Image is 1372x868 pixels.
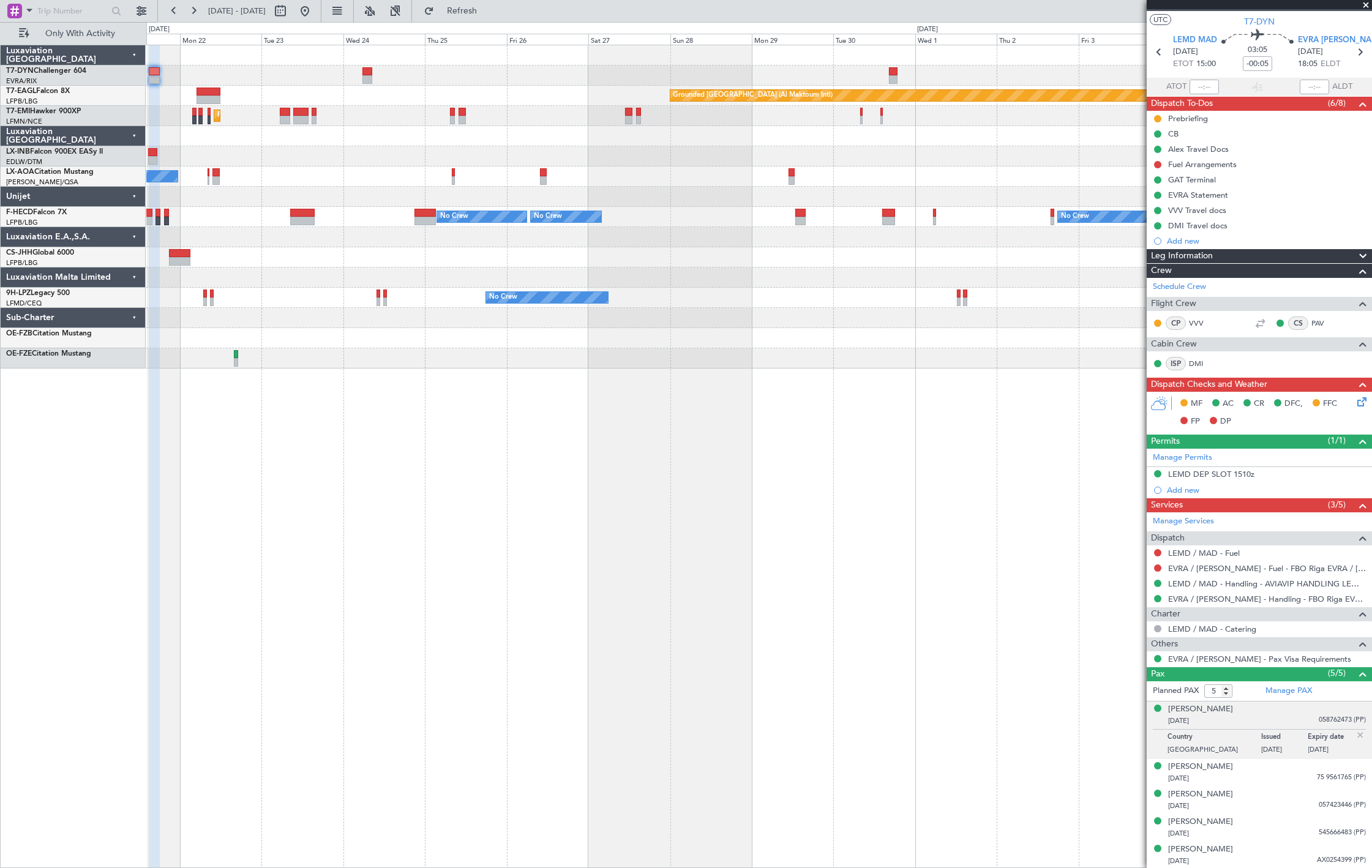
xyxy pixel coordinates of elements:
[1317,773,1366,783] span: 75 9561765 (PP)
[6,290,31,297] span: 9H-LPZ
[6,258,38,268] a: LFPB/LBG
[180,34,261,45] div: Mon 22
[425,34,506,45] div: Thu 25
[437,7,488,15] span: Refresh
[1168,624,1256,634] a: LEMD / MAD - Catering
[1298,46,1323,58] span: [DATE]
[1168,220,1228,231] div: DMI Travel docs
[418,1,492,21] button: Refresh
[6,299,42,308] a: LFMD/CEQ
[6,148,103,155] a: LX-INBFalcon 900EX EASy II
[1168,578,1366,589] a: LEMD / MAD - Handling - AVIAVIP HANDLING LEMD /MAD
[1189,318,1216,329] a: VVV
[1261,745,1308,757] p: [DATE]
[1168,761,1233,773] div: [PERSON_NAME]
[1151,337,1197,351] span: Cabin Crew
[1328,667,1346,679] span: (5/5)
[6,209,33,216] span: F-HECD
[1168,816,1233,828] div: [PERSON_NAME]
[1284,398,1303,410] span: DFC,
[1166,81,1186,93] span: ATOT
[1168,745,1261,757] p: [GEOGRAPHIC_DATA]
[997,34,1078,45] div: Thu 2
[507,34,588,45] div: Fri 26
[6,77,37,86] a: EVRA/RIX
[1061,208,1089,226] div: No Crew
[1151,637,1178,651] span: Others
[1168,829,1189,838] span: [DATE]
[6,178,78,187] a: [PERSON_NAME]/QSA
[670,34,752,45] div: Sun 28
[6,88,36,95] span: T7-EAGL
[1167,485,1366,495] div: Add new
[1220,416,1231,428] span: DP
[1308,733,1355,745] p: Expiry date
[440,208,468,226] div: No Crew
[217,107,334,125] div: Planned Maint [GEOGRAPHIC_DATA]
[1319,800,1366,810] span: 057423446 (PP)
[534,208,562,226] div: No Crew
[6,209,67,216] a: F-HECDFalcon 7X
[6,97,38,106] a: LFPB/LBG
[673,86,833,105] div: Grounded [GEOGRAPHIC_DATA] (Al Maktoum Intl)
[1168,144,1229,154] div: Alex Travel Docs
[588,34,670,45] div: Sat 27
[6,67,86,75] a: T7-DYNChallenger 604
[1328,498,1346,511] span: (3/5)
[1168,205,1226,215] div: VVV Travel docs
[1190,80,1219,94] input: --:--
[6,290,70,297] a: 9H-LPZLegacy 500
[1151,435,1180,449] span: Permits
[6,67,34,75] span: T7-DYN
[1168,174,1216,185] div: GAT Terminal
[1328,97,1346,110] span: (6/8)
[1153,452,1212,464] a: Manage Permits
[1168,801,1189,810] span: [DATE]
[1168,716,1189,725] span: [DATE]
[1168,788,1233,801] div: [PERSON_NAME]
[1166,357,1186,370] div: ISP
[1168,594,1366,604] a: EVRA / [PERSON_NAME] - Handling - FBO Riga EVRA / [PERSON_NAME]
[1196,58,1216,70] span: 15:00
[1244,15,1275,28] span: T7-DYN
[1288,316,1308,330] div: CS
[6,249,32,256] span: CS-JHH
[6,350,32,357] span: OE-FZE
[6,330,92,337] a: OE-FZBCitation Mustang
[1168,733,1261,745] p: Country
[1332,81,1352,93] span: ALDT
[6,350,91,357] a: OE-FZECitation Mustang
[6,249,74,256] a: CS-JHHGlobal 6000
[1151,264,1172,278] span: Crew
[1265,685,1312,697] a: Manage PAX
[261,34,343,45] div: Tue 23
[6,330,32,337] span: OE-FZB
[1151,531,1185,545] span: Dispatch
[32,29,129,38] span: Only With Activity
[1168,563,1366,574] a: EVRA / [PERSON_NAME] - Fuel - FBO Riga EVRA / [PERSON_NAME]
[1151,607,1180,621] span: Charter
[6,168,34,176] span: LX-AOA
[13,24,133,43] button: Only With Activity
[6,218,38,227] a: LFPB/LBG
[1191,416,1200,428] span: FP
[1151,378,1267,392] span: Dispatch Checks and Weather
[6,148,30,155] span: LX-INB
[1189,358,1216,369] a: DMI
[1151,498,1183,512] span: Services
[1168,654,1351,664] a: EVRA / [PERSON_NAME] - Pax Visa Requirements
[1168,190,1228,200] div: EVRA Statement
[1323,398,1337,410] span: FFC
[489,288,517,307] div: No Crew
[1173,46,1198,58] span: [DATE]
[6,157,42,166] a: EDLW/DTM
[1168,703,1233,716] div: [PERSON_NAME]
[1173,58,1193,70] span: ETOT
[752,34,833,45] div: Mon 29
[6,88,70,95] a: T7-EAGLFalcon 8X
[1153,281,1206,293] a: Schedule Crew
[1151,297,1196,311] span: Flight Crew
[343,34,425,45] div: Wed 24
[1168,774,1189,783] span: [DATE]
[6,108,30,115] span: T7-EMI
